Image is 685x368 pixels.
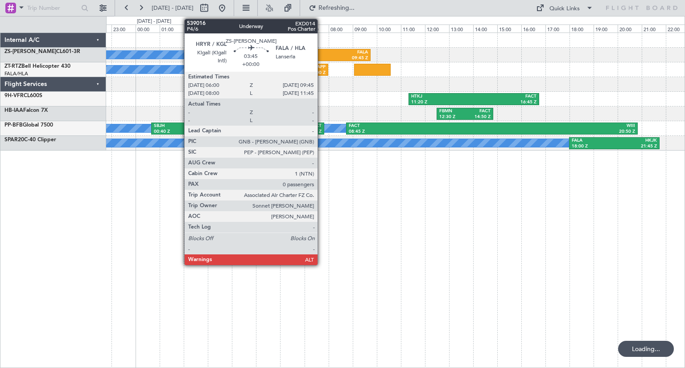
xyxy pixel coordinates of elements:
span: HB-IAA [4,108,23,113]
div: 18:00 [569,25,594,33]
div: 01:00 [160,25,184,33]
div: 20:00 [618,25,642,33]
span: 9H-VFR [4,93,24,98]
div: 11:00 [401,25,425,33]
input: Trip Number [27,1,78,15]
div: 03:00 [208,25,232,33]
div: 14:50 Z [465,114,490,120]
div: 19:00 [594,25,618,33]
div: 15:00 [497,25,521,33]
a: 9H-VFRCL600S [4,93,42,98]
div: 08:45 Z [349,129,492,135]
div: FACT [238,123,322,129]
div: 18:00 Z [572,143,615,150]
div: 00:40 Z [154,129,238,135]
div: FALA [325,49,368,56]
div: 21:00 [642,25,666,33]
div: SBJH [154,123,238,129]
div: 04:00 [232,25,256,33]
a: HB-IAAFalcon 7X [4,108,48,113]
div: 10:00 [377,25,401,33]
span: ZT-RTZ [4,64,21,69]
span: [DATE] - [DATE] [152,4,194,12]
div: 05:50 Z [278,70,302,76]
div: 16:00 [521,25,545,33]
a: FALA/HLA [4,70,28,77]
div: 23:00 [111,25,136,33]
div: 20:50 Z [492,129,635,135]
div: 05:00 [256,25,280,33]
div: HKJK [615,138,657,144]
div: 12:00 [425,25,449,33]
div: [DATE] - [DATE] [137,18,171,25]
div: 21:45 Z [615,143,657,150]
div: 17:00 [545,25,569,33]
div: FACT [465,108,490,114]
div: 12:30 Z [439,114,465,120]
div: 00:00 [136,25,160,33]
div: 14:00 [473,25,497,33]
div: 02:00 [184,25,208,33]
a: ZS-[PERSON_NAME]CL601-3R [4,49,80,54]
div: 07:50 Z [238,129,322,135]
div: FVCZ [278,64,302,70]
div: 06:00 [280,25,304,33]
div: WIII [492,123,635,129]
span: Refreshing... [318,5,355,11]
div: 08:00 [329,25,353,33]
a: ZT-RTZBell Helicopter 430 [4,64,70,69]
div: FAPP [302,64,326,70]
span: SPAR20 [4,137,24,143]
span: PP-BFB [4,123,23,128]
div: HTKJ [411,94,474,100]
div: 13:00 [449,25,473,33]
a: SPAR20C-40 Clipper [4,137,56,143]
div: 11:20 Z [411,99,474,106]
a: PP-BFBGlobal 7500 [4,123,53,128]
div: 07:00 [305,25,329,33]
div: 16:45 Z [474,99,536,106]
div: 09:45 Z [325,55,368,61]
div: 06:00 Z [282,55,325,61]
div: FACT [349,123,492,129]
div: 08:00 Z [302,70,326,76]
div: FACT [474,94,536,100]
button: Quick Links [532,1,598,15]
div: Quick Links [549,4,580,13]
div: Loading... [618,341,674,357]
div: FBMN [439,108,465,114]
button: Refreshing... [305,1,358,15]
div: 09:00 [353,25,377,33]
div: HRYR [282,49,325,56]
div: FALA [572,138,615,144]
span: ZS-[PERSON_NAME] [4,49,56,54]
